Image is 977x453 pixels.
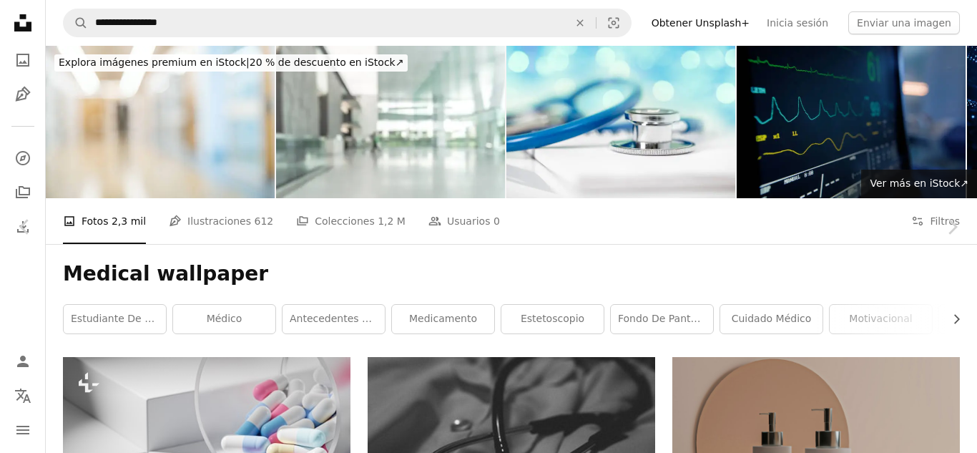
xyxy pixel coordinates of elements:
span: Ver más en iStock ↗ [870,177,968,189]
a: Siguiente [927,158,977,296]
a: estetoscopio [501,305,604,333]
a: Iniciar sesión / Registrarse [9,347,37,376]
button: Idioma [9,381,37,410]
a: Cuidado médico [720,305,823,333]
button: Buscar en Unsplash [64,9,88,36]
a: medicamento [392,305,494,333]
span: Explora imágenes premium en iStock | [59,57,250,68]
button: Búsqueda visual [596,9,631,36]
button: desplazar lista a la derecha [943,305,960,333]
a: Ilustraciones 612 [169,198,273,244]
a: médico [173,305,275,333]
div: 20 % de descuento en iStock ↗ [54,54,408,72]
form: Encuentra imágenes en todo el sitio [63,9,632,37]
a: Explorar [9,144,37,172]
img: Medical concept - stethoscope on some documents with bokeh lights [506,46,735,198]
button: Enviar una imagen [848,11,960,34]
a: Explora imágenes premium en iStock|20 % de descuento en iStock↗ [46,46,416,80]
a: Ver más en iStock↗ [861,170,977,198]
img: Monitor de constantes vitales, digital y hospitalario con máquina de electrocardiograma, equipo e... [737,46,966,198]
a: Antecedentes médicos [283,305,385,333]
button: Filtros [911,198,960,244]
button: Menú [9,416,37,444]
span: 1,2 M [378,213,406,229]
img: Blurred business office building lobby or hotel blur background interior view toward reception ha... [276,46,505,198]
a: Inicia sesión [758,11,837,34]
a: motivacional [830,305,932,333]
a: Colecciones 1,2 M [296,198,406,244]
a: Fotos [9,46,37,74]
a: fondo de pantalla [611,305,713,333]
img: Desenfoque del pasillo en la unidad de cuidados intensivos del hospital [46,46,275,198]
button: Borrar [564,9,596,36]
a: Obtener Unsplash+ [643,11,758,34]
a: Usuarios 0 [428,198,500,244]
a: Ilustraciones [9,80,37,109]
span: 0 [494,213,500,229]
span: 612 [254,213,273,229]
a: Estudiante de Medicina [64,305,166,333]
h1: Medical wallpaper [63,261,960,287]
